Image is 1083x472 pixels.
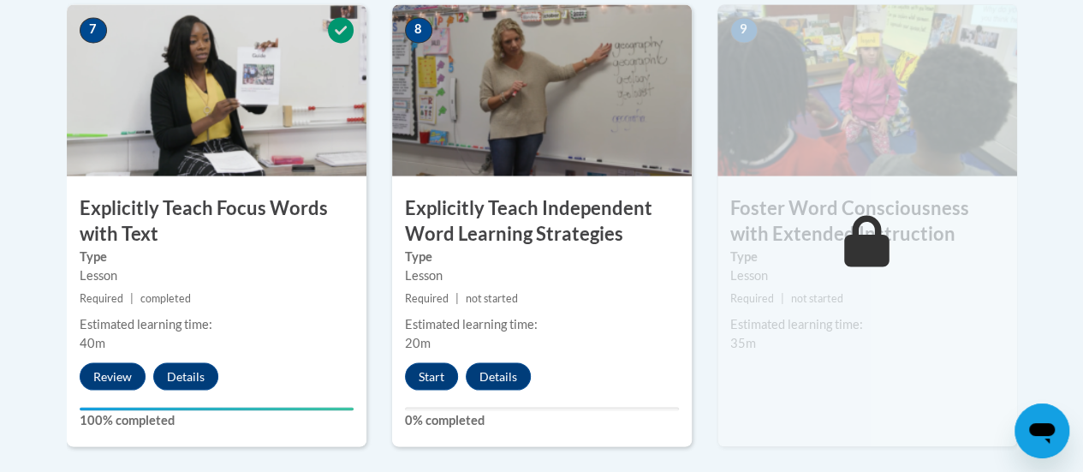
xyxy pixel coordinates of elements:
img: Course Image [392,4,692,176]
div: Estimated learning time: [80,314,354,333]
span: | [455,291,459,304]
label: Type [405,247,679,266]
span: 35m [730,335,756,350]
span: 40m [80,335,105,350]
img: Course Image [67,4,366,176]
label: Type [730,247,1004,266]
span: not started [791,291,843,304]
button: Review [80,362,146,390]
span: completed [140,291,191,304]
button: Details [153,362,218,390]
span: 20m [405,335,431,350]
h3: Foster Word Consciousness with Extended Instruction [717,194,1017,248]
span: Required [80,291,123,304]
h3: Explicitly Teach Focus Words with Text [67,194,366,248]
span: Required [405,291,449,304]
button: Start [405,362,458,390]
span: 7 [80,17,107,43]
div: Lesson [730,266,1004,284]
span: | [130,291,134,304]
label: Type [80,247,354,266]
div: Estimated learning time: [730,314,1004,333]
iframe: Button to launch messaging window [1015,403,1069,458]
h3: Explicitly Teach Independent Word Learning Strategies [392,194,692,248]
span: not started [466,291,518,304]
div: Estimated learning time: [405,314,679,333]
button: Details [466,362,531,390]
img: Course Image [717,4,1017,176]
span: 8 [405,17,432,43]
label: 0% completed [405,410,679,429]
div: Lesson [405,266,679,284]
label: 100% completed [80,410,354,429]
div: Your progress [80,407,354,410]
span: 9 [730,17,758,43]
span: Required [730,291,774,304]
div: Lesson [80,266,354,284]
span: | [781,291,784,304]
